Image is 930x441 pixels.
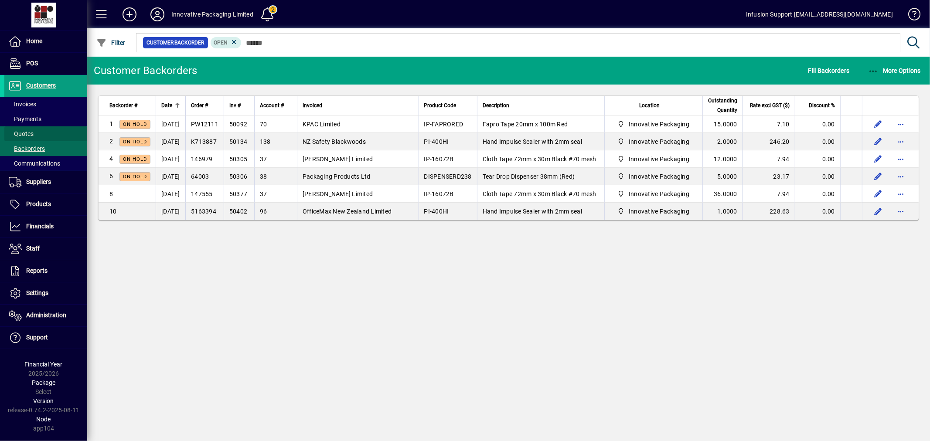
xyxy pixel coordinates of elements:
button: Edit [871,187,885,201]
span: Backorder # [109,101,137,110]
span: Rate excl GST ($) [750,101,790,110]
td: [DATE] [156,150,185,168]
span: Fapro Tape 20mm x 100m Red [483,121,568,128]
a: Products [4,193,87,215]
span: Invoices [9,101,36,108]
button: Add [116,7,143,22]
span: More Options [868,67,921,74]
button: More options [894,117,908,131]
span: PW12111 [191,121,218,128]
button: More options [894,135,908,149]
span: Discount % [809,101,835,110]
div: Invoiced [303,101,413,110]
span: Administration [26,312,66,319]
td: 12.0000 [702,150,743,168]
div: Backorder # [109,101,150,110]
span: NZ Safety Blackwoods [303,138,366,145]
span: Hand Impulse Sealer with 2mm seal [483,138,582,145]
span: POS [26,60,38,67]
span: Order # [191,101,208,110]
a: Reports [4,260,87,282]
span: Innovative Packaging [629,155,689,163]
span: Node [37,416,51,423]
span: Invoiced [303,101,322,110]
span: 8 [109,190,113,197]
div: Customer Backorders [94,64,198,78]
span: KPAC Limited [303,121,341,128]
td: 228.63 [743,203,795,220]
td: 1.0000 [702,203,743,220]
span: Home [26,37,42,44]
button: More Options [866,63,923,78]
span: On hold [123,174,147,180]
span: 50377 [229,190,247,197]
span: On hold [123,122,147,127]
button: Edit [871,152,885,166]
span: Outstanding Quantity [708,96,737,115]
button: More options [894,204,908,218]
a: Suppliers [4,171,87,193]
span: IP-16072B [424,190,454,197]
span: 70 [260,121,267,128]
span: Customer Backorder [146,38,204,47]
span: 2 [109,138,113,145]
span: 50134 [229,138,247,145]
span: Innovative Packaging [614,154,693,164]
span: Payments [9,115,41,122]
td: [DATE] [156,133,185,150]
span: Location [639,101,660,110]
div: Order # [191,101,218,110]
span: Innovative Packaging [629,172,689,181]
span: OfficeMax New Zealand Limited [303,208,392,215]
span: 1 [109,120,113,127]
div: Date [161,101,180,110]
span: Support [26,334,48,341]
span: [PERSON_NAME] Limited [303,190,373,197]
a: Backorders [4,141,87,156]
button: Fill Backorders [806,63,852,78]
span: 50306 [229,173,247,180]
span: Open [214,40,228,46]
td: 0.00 [795,150,840,168]
a: Staff [4,238,87,260]
span: Package [32,379,55,386]
td: 15.0000 [702,115,743,133]
span: IP-FAPRORED [424,121,463,128]
span: 146979 [191,156,213,163]
span: Fill Backorders [808,64,850,78]
button: Edit [871,170,885,183]
span: 50305 [229,156,247,163]
span: 38 [260,173,267,180]
div: Innovative Packaging Limited [171,7,253,21]
button: More options [894,170,908,183]
span: Innovative Packaging [629,137,689,146]
span: Innovative Packaging [614,136,693,147]
span: Filter [96,39,126,46]
td: [DATE] [156,185,185,203]
span: Inv # [229,101,241,110]
td: 246.20 [743,133,795,150]
span: 147555 [191,190,213,197]
span: Cloth Tape 72mm x 30m Black #70 mesh [483,190,596,197]
span: 96 [260,208,267,215]
td: 0.00 [795,133,840,150]
span: 10 [109,208,117,215]
div: Infusion Support [EMAIL_ADDRESS][DOMAIN_NAME] [746,7,893,21]
span: Customers [26,82,56,89]
span: PI-400HI [424,208,449,215]
span: Staff [26,245,40,252]
td: 7.94 [743,185,795,203]
span: Hand Impulse Sealer with 2mm seal [483,208,582,215]
span: PI-400HI [424,138,449,145]
span: Product Code [424,101,456,110]
span: Backorders [9,145,45,152]
span: DISPENSERD238 [424,173,472,180]
td: 7.94 [743,150,795,168]
span: Financials [26,223,54,230]
span: Innovative Packaging [614,206,693,217]
span: Reports [26,267,48,274]
span: Tear Drop Dispenser 38mm (Red) [483,173,575,180]
span: 64003 [191,173,209,180]
a: Payments [4,112,87,126]
a: Financials [4,216,87,237]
